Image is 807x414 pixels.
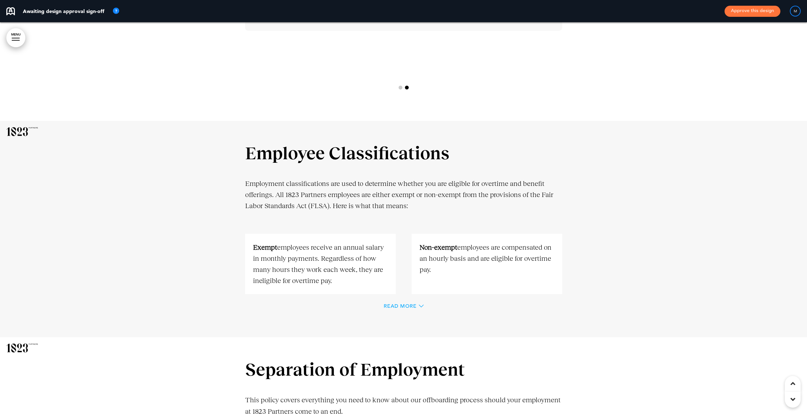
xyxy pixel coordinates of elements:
[405,86,409,89] span: Go to slide 2
[384,304,417,309] span: Read More
[420,242,554,275] p: employees are compensated on an hourly basis and are eligible for overtime pay.
[245,361,562,378] h1: Separation of Employment
[420,243,457,251] strong: Non-exempt
[253,242,388,286] p: employees receive an annual salary in monthly payments. Regardless of how many hours they work ea...
[112,7,120,15] img: tooltip_icon.svg
[725,6,780,17] button: Approve this design
[253,243,277,251] strong: Exempt
[399,86,402,89] span: Go to slide 1
[245,178,562,223] p: Employment classifications are used to determine whether you are eligible for overtime and benefi...
[790,6,801,16] div: M
[6,7,15,15] img: airmason-logo
[245,145,562,162] h1: Employee Classifications
[6,28,25,47] a: MENU
[23,9,104,14] p: Awaiting design approval sign-off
